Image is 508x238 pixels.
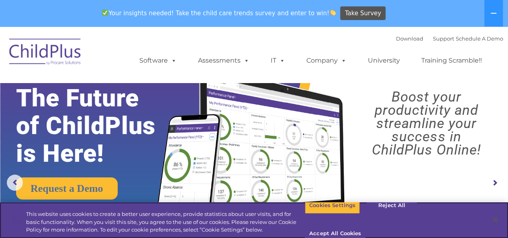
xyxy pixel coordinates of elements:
[112,53,136,59] span: Last name
[263,53,293,69] a: IT
[396,35,503,42] font: |
[340,6,386,20] a: Take Survey
[360,53,408,69] a: University
[131,53,185,69] a: Software
[456,35,503,42] a: Schedule A Demo
[367,197,417,214] button: Reject All
[351,90,502,157] rs-layer: Boost your productivity and streamline your success in ChildPlus Online!
[112,86,146,92] span: Phone number
[433,35,454,42] a: Support
[298,53,355,69] a: Company
[5,33,86,73] img: ChildPlus by Procare Solutions
[16,177,118,199] a: Request a Demo
[16,84,178,167] rs-layer: The Future of ChildPlus is Here!
[486,211,504,228] button: Close
[396,35,423,42] a: Download
[26,210,305,234] div: This website uses cookies to create a better user experience, provide statistics about user visit...
[413,53,490,69] a: Training Scramble!!
[190,53,257,69] a: Assessments
[99,5,339,21] span: Your insights needed! Take the child care trends survey and enter to win!
[345,6,381,20] span: Take Survey
[305,197,360,214] button: Cookies Settings
[330,10,336,16] img: 👏
[102,10,108,16] img: ✅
